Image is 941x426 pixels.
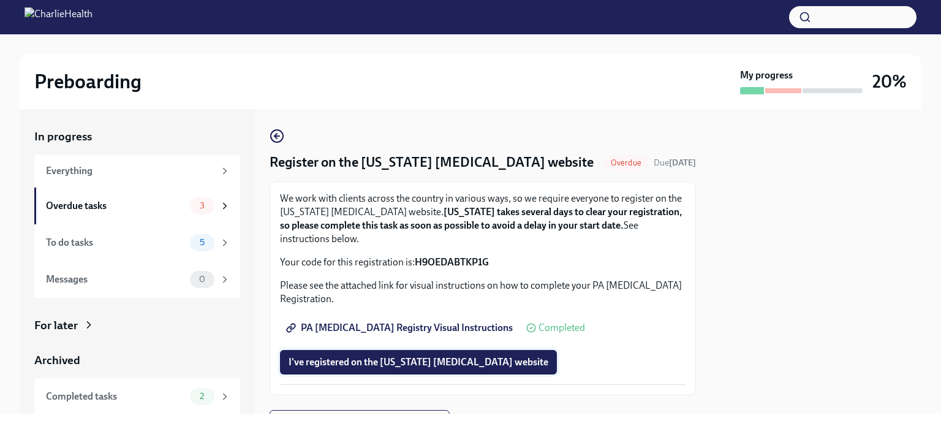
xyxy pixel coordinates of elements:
[46,390,185,403] div: Completed tasks
[34,154,240,188] a: Everything
[25,7,93,27] img: CharlieHealth
[280,256,686,269] p: Your code for this registration is:
[46,199,185,213] div: Overdue tasks
[872,70,907,93] h3: 20%
[34,188,240,224] a: Overdue tasks3
[270,153,594,172] h4: Register on the [US_STATE] [MEDICAL_DATA] website
[46,164,214,178] div: Everything
[34,69,142,94] h2: Preboarding
[280,192,686,246] p: We work with clients across the country in various ways, so we require everyone to register on th...
[415,256,489,268] strong: H9OEDABTKP1G
[34,318,78,333] div: For later
[34,261,240,298] a: Messages0
[46,273,185,286] div: Messages
[539,323,585,333] span: Completed
[280,206,682,231] strong: [US_STATE] takes several days to clear your registration, so please complete this task as soon as...
[740,69,793,82] strong: My progress
[34,224,240,261] a: To do tasks5
[192,201,212,210] span: 3
[280,279,686,306] p: Please see the attached link for visual instructions on how to complete your PA [MEDICAL_DATA] Re...
[280,350,557,375] button: I've registered on the [US_STATE] [MEDICAL_DATA] website
[46,236,185,249] div: To do tasks
[34,318,240,333] a: For later
[192,275,213,284] span: 0
[654,158,696,168] span: Due
[603,158,649,167] span: Overdue
[289,356,548,368] span: I've registered on the [US_STATE] [MEDICAL_DATA] website
[289,322,513,334] span: PA [MEDICAL_DATA] Registry Visual Instructions
[280,316,521,340] a: PA [MEDICAL_DATA] Registry Visual Instructions
[654,157,696,169] span: August 31st, 2025 09:00
[192,392,211,401] span: 2
[34,378,240,415] a: Completed tasks2
[34,129,240,145] a: In progress
[669,158,696,168] strong: [DATE]
[192,238,212,247] span: 5
[34,352,240,368] a: Archived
